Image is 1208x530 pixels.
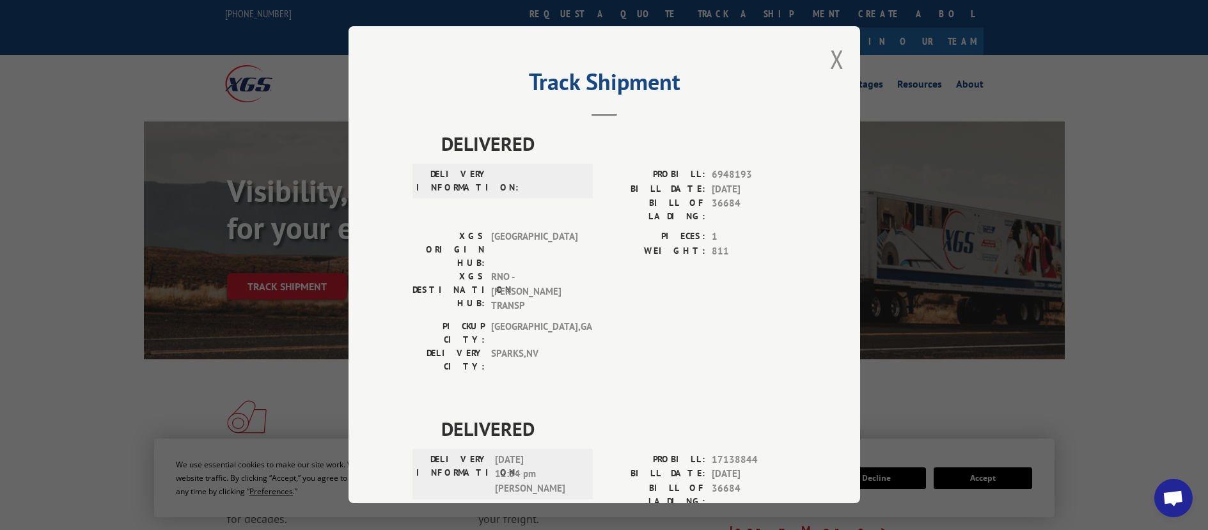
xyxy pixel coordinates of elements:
[604,182,705,197] label: BILL DATE:
[604,230,705,245] label: PIECES:
[412,320,485,347] label: PICKUP CITY:
[441,414,796,443] span: DELIVERED
[604,197,705,224] label: BILL OF LADING:
[491,230,577,270] span: [GEOGRAPHIC_DATA]
[491,347,577,373] span: SPARKS , NV
[712,467,796,482] span: [DATE]
[712,168,796,183] span: 6948193
[416,453,489,496] label: DELIVERY INFORMATION:
[712,230,796,245] span: 1
[441,130,796,159] span: DELIVERED
[491,270,577,314] span: RNO - [PERSON_NAME] TRANSP
[604,168,705,183] label: PROBILL:
[1154,479,1193,517] div: Open chat
[712,182,796,197] span: [DATE]
[604,453,705,467] label: PROBILL:
[604,467,705,482] label: BILL DATE:
[830,42,844,76] button: Close modal
[604,244,705,259] label: WEIGHT:
[412,230,485,270] label: XGS ORIGIN HUB:
[712,197,796,224] span: 36684
[712,453,796,467] span: 17138844
[416,168,489,195] label: DELIVERY INFORMATION:
[604,481,705,508] label: BILL OF LADING:
[712,481,796,508] span: 36684
[412,347,485,373] label: DELIVERY CITY:
[495,453,581,496] span: [DATE] 12:34 pm [PERSON_NAME]
[412,270,485,314] label: XGS DESTINATION HUB:
[412,73,796,97] h2: Track Shipment
[712,244,796,259] span: 811
[491,320,577,347] span: [GEOGRAPHIC_DATA] , GA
